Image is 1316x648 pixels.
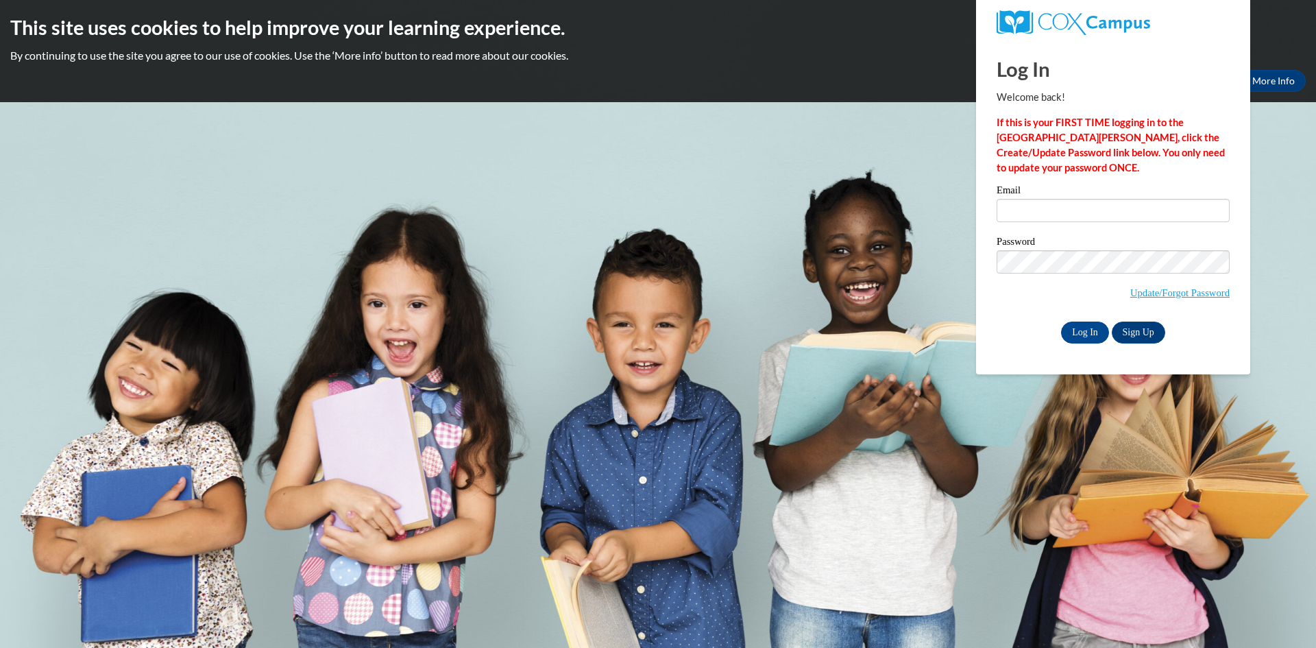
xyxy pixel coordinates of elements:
[1130,287,1230,298] a: Update/Forgot Password
[997,185,1230,199] label: Email
[1241,70,1306,92] a: More Info
[10,14,1306,41] h2: This site uses cookies to help improve your learning experience.
[997,55,1230,83] h1: Log In
[1061,322,1109,344] input: Log In
[997,10,1230,35] a: COX Campus
[10,48,1306,63] p: By continuing to use the site you agree to our use of cookies. Use the ‘More info’ button to read...
[1112,322,1165,344] a: Sign Up
[997,90,1230,105] p: Welcome back!
[997,10,1150,35] img: COX Campus
[997,117,1225,173] strong: If this is your FIRST TIME logging in to the [GEOGRAPHIC_DATA][PERSON_NAME], click the Create/Upd...
[997,237,1230,250] label: Password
